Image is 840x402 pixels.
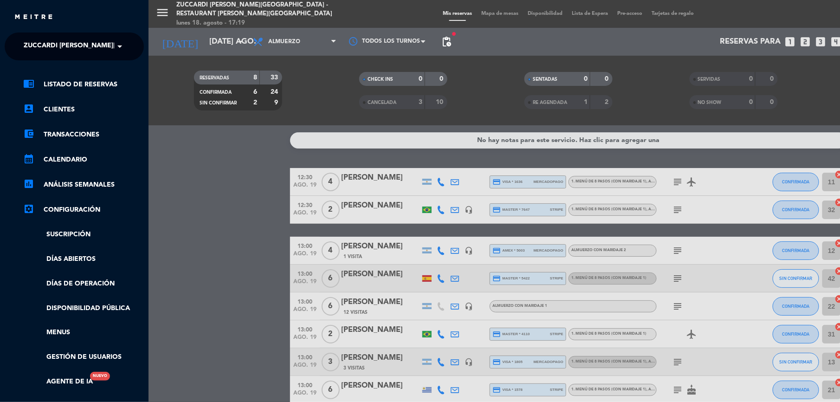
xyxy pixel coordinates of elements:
[23,204,144,215] a: Configuración
[23,103,34,114] i: account_box
[23,203,34,214] i: settings_applications
[23,79,144,90] a: chrome_reader_modeListado de Reservas
[23,178,34,189] i: assessment
[90,372,110,381] div: Nuevo
[23,154,144,165] a: calendar_monthCalendario
[24,37,354,56] span: Zuccardi [PERSON_NAME][GEOGRAPHIC_DATA] - Restaurant [PERSON_NAME][GEOGRAPHIC_DATA]
[23,153,34,164] i: calendar_month
[441,36,452,47] span: pending_actions
[23,352,144,363] a: Gestión de usuarios
[23,128,34,139] i: account_balance_wallet
[23,303,144,314] a: Disponibilidad pública
[451,31,457,37] span: fiber_manual_record
[14,14,53,21] img: MEITRE
[23,179,144,190] a: assessmentANÁLISIS SEMANALES
[23,129,144,140] a: account_balance_walletTransacciones
[23,376,93,387] a: Agente de IANuevo
[23,279,144,289] a: Días de Operación
[23,78,34,89] i: chrome_reader_mode
[23,229,144,240] a: Suscripción
[23,254,144,265] a: Días abiertos
[23,104,144,115] a: account_boxClientes
[23,327,144,338] a: Menus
